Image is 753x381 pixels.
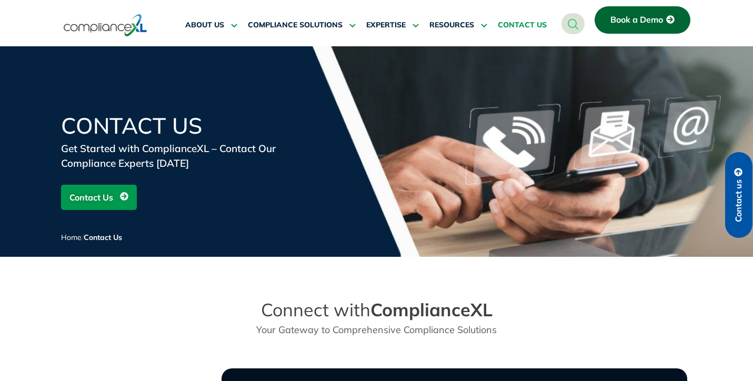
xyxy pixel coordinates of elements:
span: EXPERTISE [366,21,406,30]
span: ABOUT US [185,21,224,30]
span: Book a Demo [610,15,663,25]
img: logo-one.svg [64,13,147,37]
span: Contact us [734,179,744,222]
span: CONTACT US [498,21,547,30]
p: Your Gateway to Comprehensive Compliance Solutions [222,323,531,337]
strong: ComplianceXL [370,298,493,321]
a: EXPERTISE [366,13,419,38]
span: Contact Us [69,187,113,207]
a: Contact us [725,152,752,238]
span: RESOURCES [429,21,474,30]
a: navsearch-button [561,13,585,34]
span: Contact Us [84,233,122,242]
h1: Contact Us [61,115,314,137]
a: CONTACT US [498,13,547,38]
a: Home [61,233,82,242]
a: RESOURCES [429,13,487,38]
a: Contact Us [61,185,137,210]
a: Book a Demo [595,6,690,34]
div: Get Started with ComplianceXL – Contact Our Compliance Experts [DATE] [61,141,314,171]
a: ABOUT US [185,13,237,38]
a: COMPLIANCE SOLUTIONS [248,13,356,38]
span: / [61,233,122,242]
h2: Connect with [222,299,531,321]
span: COMPLIANCE SOLUTIONS [248,21,343,30]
